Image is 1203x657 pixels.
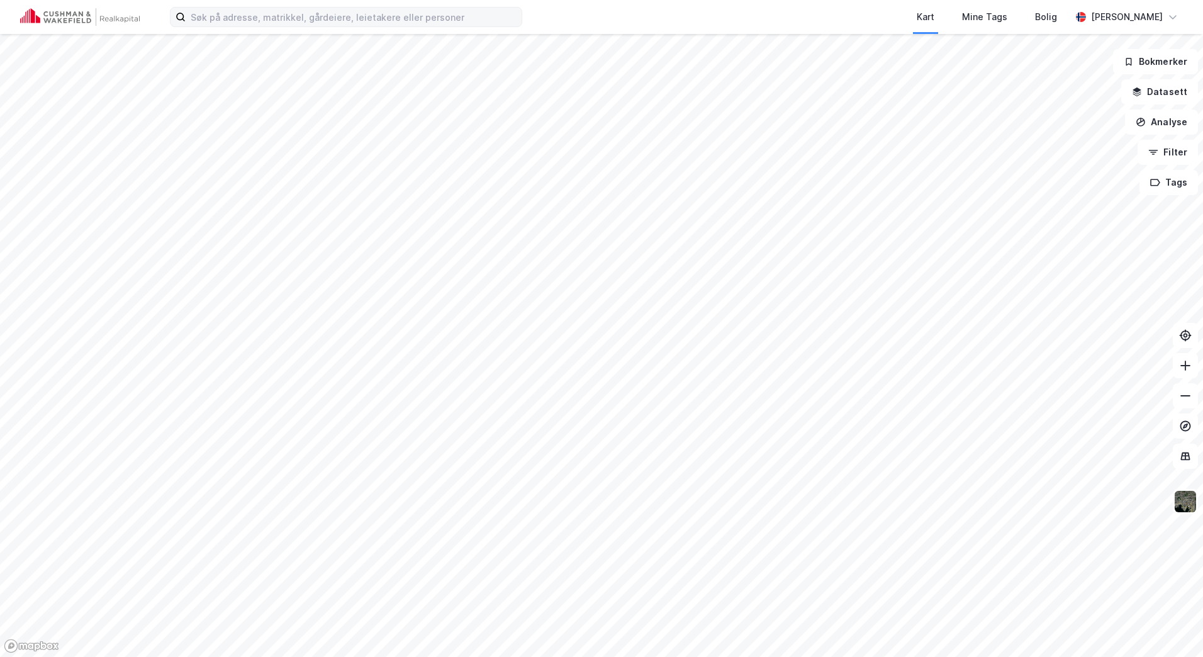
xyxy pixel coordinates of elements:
[1140,597,1203,657] div: Kontrollprogram for chat
[1091,9,1163,25] div: [PERSON_NAME]
[917,9,934,25] div: Kart
[1140,597,1203,657] iframe: Chat Widget
[962,9,1007,25] div: Mine Tags
[20,8,140,26] img: cushman-wakefield-realkapital-logo.202ea83816669bd177139c58696a8fa1.svg
[186,8,522,26] input: Søk på adresse, matrikkel, gårdeiere, leietakere eller personer
[1035,9,1057,25] div: Bolig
